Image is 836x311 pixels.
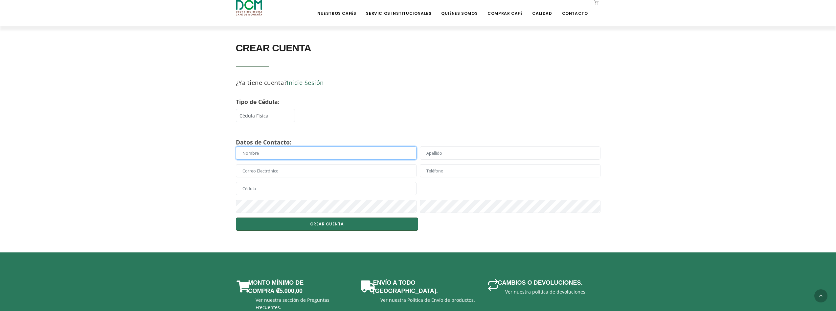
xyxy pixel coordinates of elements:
[248,279,347,295] h3: Monto mínimo de Compra ₡5.000,00
[484,1,526,16] a: Comprar Café
[236,146,417,160] input: Nombre
[558,1,592,16] a: Contacto
[236,182,417,195] input: Cédula
[437,1,482,16] a: Quiénes Somos
[420,164,600,177] input: Teléfono
[256,297,329,310] a: Ver nuestra sección de Preguntas Frecuentes.
[236,77,413,88] h5: ¿Ya tiene cuenta?
[236,98,280,106] b: Tipo de Cédula:
[236,218,418,231] button: CREAR CUENTA
[236,164,417,177] input: Correo Electrónico
[236,138,291,146] b: Datos de Contacto:
[236,39,413,57] h2: CREAR CUENTA
[420,146,600,160] input: Apellido
[528,1,556,16] a: Calidad
[498,279,583,287] h3: Cambios o devoluciones.
[380,297,475,303] a: Ver nuestra Política de Envío de productos.
[373,279,472,295] h3: Envío a todo [GEOGRAPHIC_DATA].
[362,1,435,16] a: Servicios Institucionales
[505,289,587,295] a: Ver nuestra política de devoluciones.
[313,1,360,16] a: Nuestros Cafés
[287,78,324,87] a: Inicie Sesión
